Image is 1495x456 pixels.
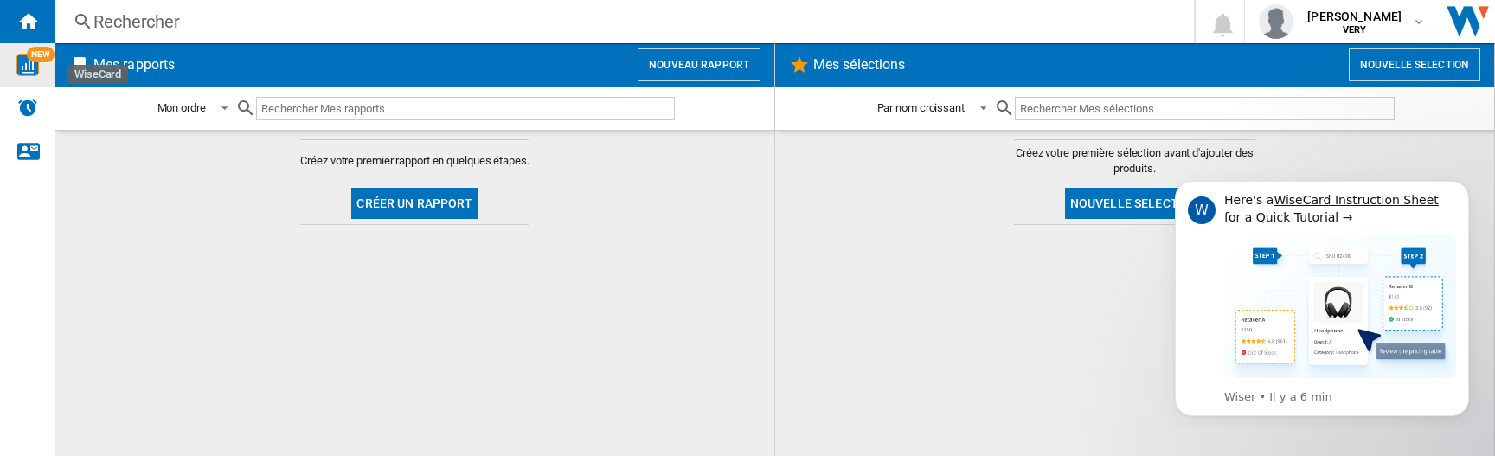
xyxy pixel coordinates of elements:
[1149,166,1495,427] iframe: Intercom notifications message
[90,48,178,81] h2: Mes rapports
[93,10,1149,34] div: Rechercher
[638,48,760,81] button: Nouveau rapport
[1014,145,1256,177] span: Créez votre première sélection avant d'ajouter des produits.
[1343,24,1367,35] b: VERY
[27,47,55,62] span: NEW
[16,54,39,76] img: wise-card.svg
[300,153,529,169] span: Créez votre premier rapport en quelques étapes.
[1349,48,1480,81] button: Nouvelle selection
[810,48,908,81] h2: Mes sélections
[157,101,206,114] div: Mon ordre
[1307,8,1402,25] span: [PERSON_NAME]
[256,97,675,120] input: Rechercher Mes rapports
[1065,188,1205,219] button: Nouvelle selection
[1015,97,1395,120] input: Rechercher Mes sélections
[877,101,965,114] div: Par nom croissant
[17,97,38,118] img: alerts-logo.svg
[351,188,478,219] button: Créer un rapport
[1259,4,1293,39] img: profile.jpg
